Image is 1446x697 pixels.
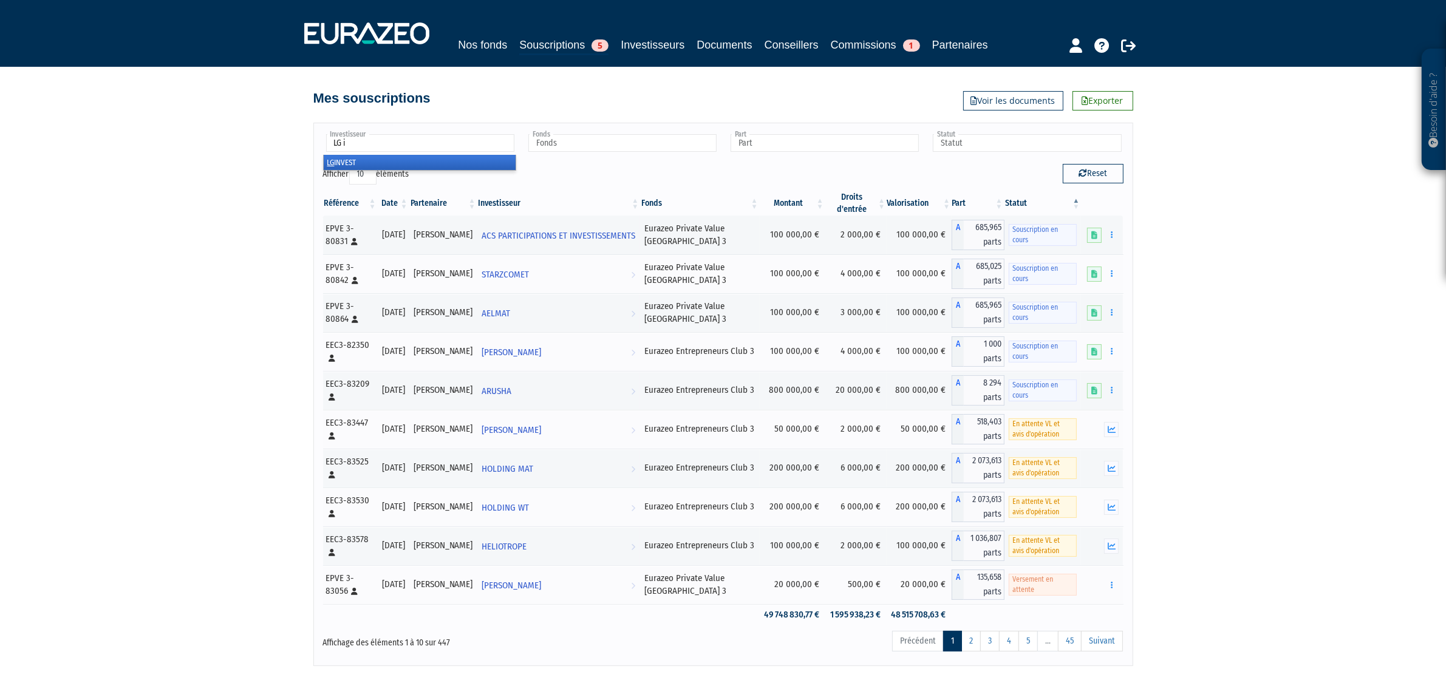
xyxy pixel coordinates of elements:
td: [PERSON_NAME] [409,449,477,488]
a: 3 [980,631,1000,651]
i: Voir l'investisseur [631,458,635,480]
span: En attente VL et avis d'opération [1009,457,1077,479]
div: [DATE] [382,578,405,591]
div: A - Eurazeo Entrepreneurs Club 3 [952,492,1004,522]
div: A - Eurazeo Private Value Europe 3 [952,220,1004,250]
span: ACS PARTICIPATIONS ET INVESTISSEMENTS [482,225,636,247]
div: Eurazeo Private Value [GEOGRAPHIC_DATA] 3 [644,261,755,287]
td: 100 000,00 € [760,293,825,332]
div: A - Eurazeo Private Value Europe 3 [952,569,1004,600]
td: 100 000,00 € [760,526,825,565]
i: [Français] Personne physique [329,432,336,440]
div: EEC3-83578 [326,533,373,559]
div: [DATE] [382,384,405,396]
span: A [952,297,964,328]
td: 200 000,00 € [887,449,952,488]
i: [Français] Personne physique [352,316,359,323]
a: Souscriptions5 [519,36,609,55]
div: EEC3-82350 [326,339,373,365]
i: [Français] Personne physique [329,393,336,401]
td: [PERSON_NAME] [409,565,477,604]
td: [PERSON_NAME] [409,371,477,410]
div: EEC3-83530 [326,494,373,520]
div: EEC3-83525 [326,455,373,481]
div: EPVE 3-80831 [326,222,373,248]
td: 6 000,00 € [825,488,887,526]
span: A [952,336,964,367]
td: 50 000,00 € [887,410,952,449]
i: [Français] Personne physique [329,471,336,478]
td: [PERSON_NAME] [409,254,477,293]
td: [PERSON_NAME] [409,332,477,371]
a: Exporter [1073,91,1133,110]
td: 50 000,00 € [760,410,825,449]
th: Investisseur: activer pour trier la colonne par ordre croissant [477,191,641,216]
td: 800 000,00 € [887,371,952,410]
a: 2 [961,631,981,651]
i: [Français] Personne physique [329,510,336,517]
div: A - Eurazeo Entrepreneurs Club 3 [952,336,1004,367]
td: 4 000,00 € [825,332,887,371]
a: Conseillers [765,36,819,53]
span: A [952,531,964,561]
span: 518,403 parts [964,414,1004,444]
a: [PERSON_NAME] [477,339,641,364]
a: Commissions1 [831,36,920,53]
span: En attente VL et avis d'opération [1009,496,1077,518]
a: STARZCOMET [477,262,641,286]
span: A [952,492,964,522]
span: 1 000 parts [964,336,1004,367]
td: 100 000,00 € [887,526,952,565]
td: 100 000,00 € [760,254,825,293]
td: 100 000,00 € [760,332,825,371]
th: Droits d'entrée: activer pour trier la colonne par ordre croissant [825,191,887,216]
td: [PERSON_NAME] [409,488,477,526]
span: A [952,414,964,444]
td: 20 000,00 € [825,371,887,410]
td: 100 000,00 € [887,293,952,332]
div: [DATE] [382,500,405,513]
a: AELMAT [477,301,641,325]
td: [PERSON_NAME] [409,216,477,254]
img: 1732889491-logotype_eurazeo_blanc_rvb.png [304,22,429,44]
span: 1 [903,39,920,52]
span: Souscription en cours [1009,379,1077,401]
td: 20 000,00 € [760,565,825,604]
span: Versement en attente [1009,574,1077,596]
td: 100 000,00 € [887,216,952,254]
div: Eurazeo Entrepreneurs Club 3 [644,539,755,552]
span: 2 073,613 parts [964,453,1004,483]
div: [DATE] [382,539,405,552]
td: 2 000,00 € [825,526,887,565]
div: Eurazeo Entrepreneurs Club 3 [644,384,755,396]
select: Afficheréléments [349,164,377,185]
i: [Français] Personne physique [352,238,358,245]
td: 2 000,00 € [825,410,887,449]
div: [DATE] [382,423,405,435]
a: 5 [1018,631,1038,651]
i: Voir l'investisseur [631,247,635,270]
div: Eurazeo Private Value [GEOGRAPHIC_DATA] 3 [644,300,755,326]
span: 2 073,613 parts [964,492,1004,522]
a: HOLDING MAT [477,456,641,480]
a: ACS PARTICIPATIONS ET INVESTISSEMENTS [477,223,641,247]
div: [DATE] [382,228,405,241]
td: 100 000,00 € [887,332,952,371]
i: [Français] Personne physique [329,355,336,362]
th: Date: activer pour trier la colonne par ordre croissant [378,191,409,216]
span: [PERSON_NAME] [482,419,542,441]
span: 685,965 parts [964,220,1004,250]
td: [PERSON_NAME] [409,293,477,332]
div: [DATE] [382,345,405,358]
span: 8 294 parts [964,375,1004,406]
td: 200 000,00 € [760,449,825,488]
td: 200 000,00 € [760,488,825,526]
span: 685,965 parts [964,297,1004,328]
td: 3 000,00 € [825,293,887,332]
label: Afficher éléments [323,164,409,185]
div: A - Eurazeo Private Value Europe 3 [952,297,1004,328]
div: [DATE] [382,306,405,319]
th: Montant: activer pour trier la colonne par ordre croissant [760,191,825,216]
td: 49 748 830,77 € [760,604,825,625]
span: HOLDING MAT [482,458,534,480]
